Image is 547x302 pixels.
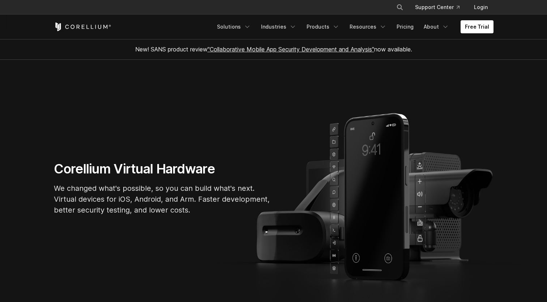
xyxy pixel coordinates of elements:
a: Resources [345,20,391,33]
p: We changed what's possible, so you can build what's next. Virtual devices for iOS, Android, and A... [54,183,271,215]
a: Products [302,20,344,33]
a: Pricing [392,20,418,33]
a: Login [468,1,493,14]
a: About [419,20,453,33]
div: Navigation Menu [213,20,493,33]
a: Industries [257,20,301,33]
a: Corellium Home [54,22,111,31]
a: Free Trial [461,20,493,33]
a: Solutions [213,20,255,33]
button: Search [393,1,406,14]
a: Support Center [409,1,465,14]
a: "Collaborative Mobile App Security Development and Analysis" [208,46,374,53]
h1: Corellium Virtual Hardware [54,161,271,177]
span: New! SANS product review now available. [135,46,412,53]
div: Navigation Menu [388,1,493,14]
